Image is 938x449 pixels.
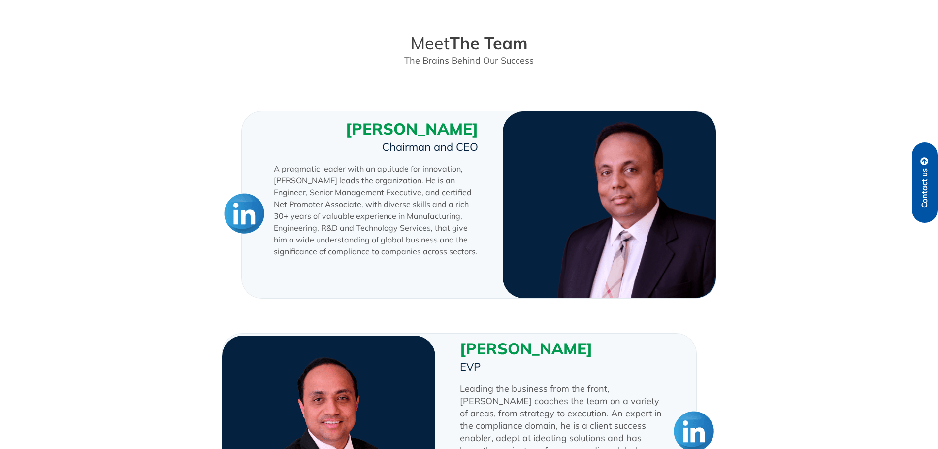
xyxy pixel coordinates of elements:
h3: [PERSON_NAME] [274,119,478,138]
h2: Meet [179,34,760,53]
p: A pragmatic leader with an aptitude for innovation, [PERSON_NAME] leads the organization. He is a... [274,163,478,257]
p: The Brains Behind Our Success [179,55,760,67]
span: Contact us [920,168,929,208]
a: Contact us [912,142,938,223]
h5: Chairman and CEO [274,141,478,153]
h5: EVP [460,361,664,373]
strong: The Team [450,33,528,54]
h3: [PERSON_NAME] [460,339,664,358]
